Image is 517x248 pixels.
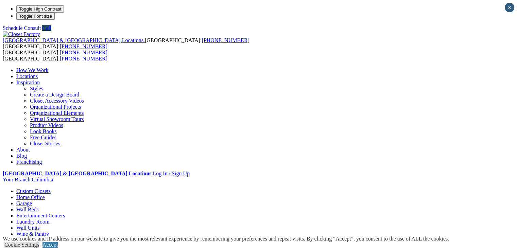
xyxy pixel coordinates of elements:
a: Franchising [16,159,42,165]
a: Cookie Settings [4,242,39,248]
div: We use cookies and IP address on our website to give you the most relevant experience by remember... [3,236,449,242]
a: [PHONE_NUMBER] [202,37,249,43]
a: [PHONE_NUMBER] [60,56,107,61]
a: Create a Design Board [30,92,79,98]
button: Toggle High Contrast [16,5,64,13]
button: Close [505,3,514,12]
a: [PHONE_NUMBER] [60,50,107,55]
span: Your Branch [3,177,30,182]
a: Free Guides [30,135,56,140]
img: Closet Factory [3,31,40,37]
a: Virtual Showroom Tours [30,116,84,122]
a: Styles [30,86,43,91]
a: Log In / Sign Up [153,171,189,176]
a: Look Books [30,128,57,134]
span: [GEOGRAPHIC_DATA] & [GEOGRAPHIC_DATA] Locations [3,37,143,43]
a: Wall Units [16,225,39,231]
span: [GEOGRAPHIC_DATA]: [GEOGRAPHIC_DATA]: [3,37,249,49]
a: Organizational Projects [30,104,81,110]
a: Call [42,25,51,31]
span: Columbia [32,177,53,182]
span: Toggle High Contrast [19,6,61,12]
a: About [16,147,30,153]
a: Closet Stories [30,141,60,146]
span: [GEOGRAPHIC_DATA]: [GEOGRAPHIC_DATA]: [3,50,107,61]
a: Organizational Elements [30,110,84,116]
a: [GEOGRAPHIC_DATA] & [GEOGRAPHIC_DATA] Locations [3,37,145,43]
a: Laundry Room [16,219,49,225]
a: Custom Closets [16,188,51,194]
a: How We Work [16,67,49,73]
a: Garage [16,200,32,206]
a: Product Videos [30,122,63,128]
span: Toggle Font size [19,14,52,19]
a: Accept [42,242,58,248]
a: [GEOGRAPHIC_DATA] & [GEOGRAPHIC_DATA] Locations [3,171,151,176]
a: Inspiration [16,79,40,85]
a: Your Branch Columbia [3,177,53,182]
a: [PHONE_NUMBER] [60,43,107,49]
a: Schedule Consult [3,25,41,31]
a: Blog [16,153,27,159]
button: Toggle Font size [16,13,55,20]
a: Locations [16,73,38,79]
a: Wine & Pantry [16,231,49,237]
a: Wall Beds [16,207,39,212]
a: Closet Accessory Videos [30,98,84,104]
a: Entertainment Centers [16,213,65,218]
a: Home Office [16,194,45,200]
